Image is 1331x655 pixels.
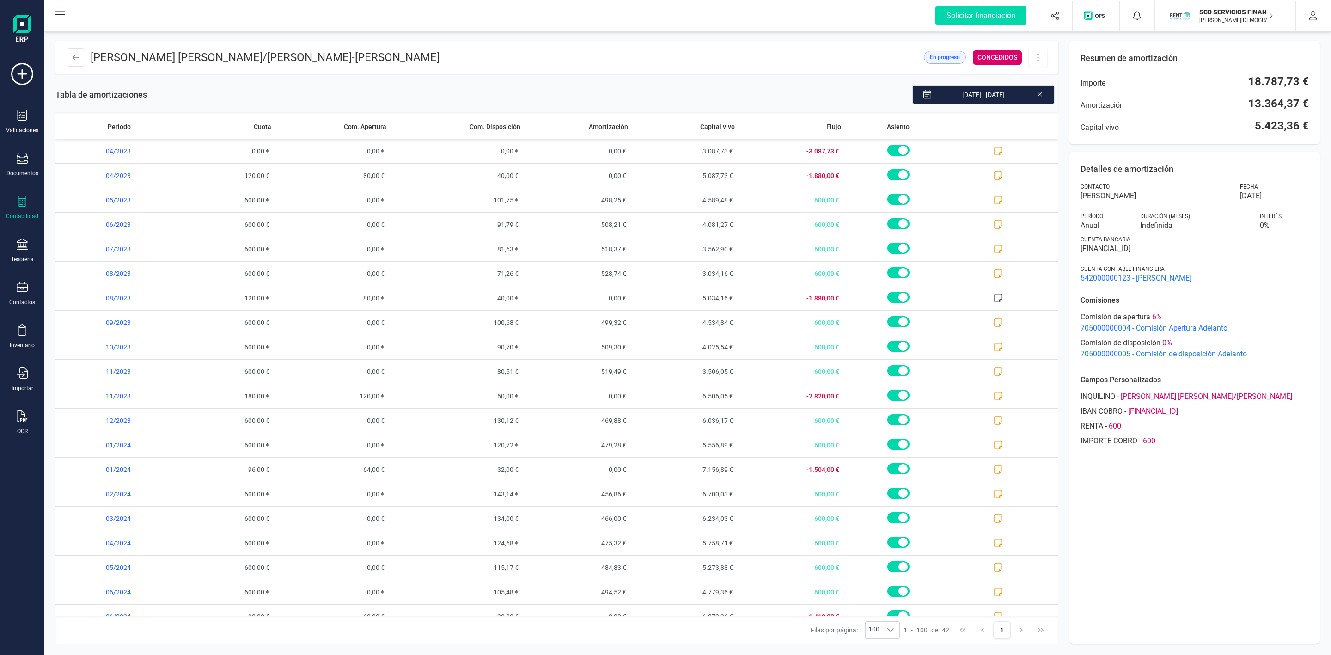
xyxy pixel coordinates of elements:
span: 542000000123 - [PERSON_NAME] [1081,273,1309,284]
span: 5.758,71 € [632,531,739,555]
span: 3.034,16 € [632,262,739,286]
span: 705000000005 - Comisión de disposición Adelanto [1081,349,1309,360]
div: Inventario [10,342,35,349]
span: 04/2023 [55,139,168,163]
p: Comisiones [1081,295,1309,306]
div: Validaciones [6,127,38,134]
p: [PERSON_NAME][DEMOGRAPHIC_DATA][DEMOGRAPHIC_DATA] [1199,17,1273,24]
span: 600,00 € [168,433,275,457]
span: 600,00 € [739,409,845,433]
span: 180,00 € [168,384,275,408]
span: [DATE] [1240,190,1262,202]
div: - [1081,435,1309,447]
span: 02/2024 [55,482,168,506]
span: 469,88 € [524,409,632,433]
div: - [1081,391,1309,402]
span: 80,51 € [390,360,525,384]
span: 600,00 € [739,507,845,531]
span: 130,12 € [390,409,525,433]
div: Importar [12,385,33,392]
span: 600,00 € [739,360,845,384]
button: Next Page [1013,621,1030,639]
span: Cuenta contable financiera [1081,265,1165,273]
span: 600,00 € [168,188,275,212]
span: 600,00 € [168,213,275,237]
span: -1.504,00 € [739,458,845,482]
span: Periodo [108,122,131,131]
span: 5.556,89 € [632,433,739,457]
span: 4.534,84 € [632,311,739,335]
span: Período [1081,213,1103,220]
div: Documentos [6,170,38,177]
span: 81,63 € [390,237,525,261]
span: 600,00 € [739,262,845,286]
span: Cuota [254,122,271,131]
p: SCD SERVICIOS FINANCIEROS SL [1199,7,1273,17]
div: Tesorería [11,256,34,263]
span: 105,48 € [390,580,525,604]
span: 11/2023 [55,384,168,408]
span: 0,00 € [390,139,525,163]
span: 03/2024 [55,507,168,531]
span: 4.025,54 € [632,335,739,359]
span: 6.279,36 € [632,605,739,629]
span: 01/2024 [55,458,168,482]
span: 456,86 € [524,482,632,506]
span: 05/2023 [55,188,168,212]
span: 600,00 € [168,262,275,286]
button: Logo de OPS [1078,1,1114,31]
div: - [1081,406,1309,417]
span: 0,00 € [524,164,632,188]
span: 5.087,73 € [632,164,739,188]
span: 0,00 € [275,409,390,433]
span: Com. Apertura [344,122,386,131]
span: 134,00 € [390,507,525,531]
span: 143,14 € [390,482,525,506]
span: 6.506,05 € [632,384,739,408]
span: Fecha [1240,183,1258,190]
button: First Page [954,621,972,639]
div: Solicitar financiación [935,6,1026,25]
span: 0,00 € [275,360,390,384]
span: 6 % [1152,312,1162,323]
span: 484,83 € [524,556,632,580]
span: 600 [1109,421,1121,432]
span: 528,74 € [524,262,632,286]
span: 0,00 € [275,262,390,286]
span: 600,00 € [168,311,275,335]
span: 600,00 € [168,409,275,433]
span: 04/2023 [55,164,168,188]
button: SCSCD SERVICIOS FINANCIEROS SL[PERSON_NAME][DEMOGRAPHIC_DATA][DEMOGRAPHIC_DATA] [1166,1,1284,31]
span: INQUILINO [1081,391,1115,402]
span: 600,00 € [739,213,845,237]
span: Comisión de apertura [1081,312,1150,323]
span: 5.034,16 € [632,286,739,310]
span: -2.820,00 € [739,384,845,408]
span: 466,00 € [524,507,632,531]
div: Filas por página: [811,621,900,639]
span: 0,00 € [524,384,632,408]
span: 0,00 € [275,580,390,604]
span: 120,00 € [275,384,390,408]
span: 40,00 € [390,164,525,188]
span: 600,00 € [168,482,275,506]
span: 0,00 € [275,433,390,457]
span: 518,37 € [524,237,632,261]
span: 600,00 € [739,188,845,212]
span: 100,68 € [390,311,525,335]
span: 71,26 € [390,262,525,286]
div: Contactos [9,299,35,306]
span: 600,00 € [739,482,845,506]
span: 0,00 € [275,556,390,580]
span: Capital vivo [700,122,735,131]
span: [PERSON_NAME] [355,51,440,64]
span: 42 [942,625,949,635]
span: 06/2024 [55,580,168,604]
span: 7.156,89 € [632,458,739,482]
span: 600,00 € [168,335,275,359]
span: 4.589,48 € [632,188,739,212]
span: Tabla de amortizaciones [55,88,147,101]
span: 3.087,73 € [632,139,739,163]
span: 0,00 € [275,311,390,335]
span: Comisión de disposición [1081,337,1160,349]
